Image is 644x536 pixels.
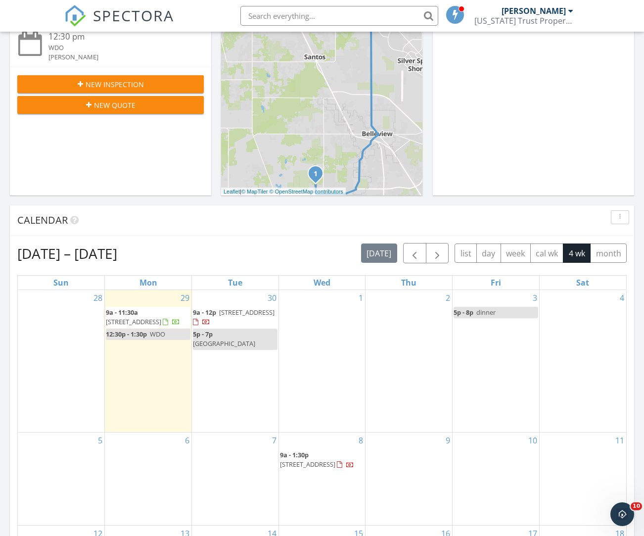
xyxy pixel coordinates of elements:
[17,75,204,93] button: New Inspection
[501,244,531,263] button: week
[64,5,86,27] img: The Best Home Inspection Software - Spectora
[610,502,634,526] iframe: Intercom live chat
[64,13,174,34] a: SPECTORA
[476,308,496,317] span: dinner
[270,433,278,448] a: Go to October 7, 2025
[399,276,418,290] a: Thursday
[96,433,104,448] a: Go to October 5, 2025
[357,290,365,306] a: Go to October 1, 2025
[86,79,144,90] span: New Inspection
[93,5,174,26] span: SPECTORA
[539,433,626,526] td: Go to October 11, 2025
[426,243,449,263] button: Next
[106,308,138,317] span: 9a - 11:30a
[613,433,626,448] a: Go to October 11, 2025
[280,460,335,469] span: [STREET_ADDRESS]
[138,276,159,290] a: Monday
[455,244,477,263] button: list
[454,308,473,317] span: 5p - 8p
[453,290,540,433] td: Go to October 3, 2025
[280,450,309,459] span: 9a - 1:30p
[366,433,453,526] td: Go to October 9, 2025
[618,290,626,306] a: Go to October 4, 2025
[105,433,192,526] td: Go to October 6, 2025
[17,96,204,114] button: New Quote
[183,433,191,448] a: Go to October 6, 2025
[193,307,277,328] a: 9a - 12p [STREET_ADDRESS]
[278,433,366,526] td: Go to October 8, 2025
[150,330,165,339] span: WDO
[444,290,452,306] a: Go to October 2, 2025
[106,307,190,328] a: 9a - 11:30a [STREET_ADDRESS]
[221,188,346,196] div: |
[193,330,213,339] span: 5p - 7p
[502,6,566,16] div: [PERSON_NAME]
[366,290,453,433] td: Go to October 2, 2025
[312,276,332,290] a: Wednesday
[191,290,278,433] td: Go to September 30, 2025
[453,433,540,526] td: Go to October 10, 2025
[18,290,105,433] td: Go to September 28, 2025
[531,290,539,306] a: Go to October 3, 2025
[48,43,188,52] div: WDO
[444,433,452,448] a: Go to October 9, 2025
[105,290,192,433] td: Go to September 29, 2025
[539,290,626,433] td: Go to October 4, 2025
[17,244,117,263] h2: [DATE] – [DATE]
[403,243,426,263] button: Previous
[106,330,147,339] span: 12:30p - 1:30p
[266,290,278,306] a: Go to September 30, 2025
[106,308,180,326] a: 9a - 11:30a [STREET_ADDRESS]
[224,189,240,195] a: Leaflet
[563,244,591,263] button: 4 wk
[280,449,365,471] a: 9a - 1:30p [STREET_ADDRESS]
[92,290,104,306] a: Go to September 28, 2025
[489,276,503,290] a: Friday
[241,189,268,195] a: © MapTiler
[476,244,501,263] button: day
[240,6,438,26] input: Search everything...
[193,308,275,326] a: 9a - 12p [STREET_ADDRESS]
[51,276,71,290] a: Sunday
[219,308,275,317] span: [STREET_ADDRESS]
[270,189,343,195] a: © OpenStreetMap contributors
[574,276,591,290] a: Saturday
[17,213,68,227] span: Calendar
[191,433,278,526] td: Go to October 7, 2025
[278,290,366,433] td: Go to October 1, 2025
[314,171,318,178] i: 1
[280,450,354,469] a: 9a - 1:30p [STREET_ADDRESS]
[316,173,322,179] div: 3258 SE 131st St, Belleview, FL 34420
[48,31,188,43] div: 12:30 pm
[193,308,216,317] span: 9a - 12p
[526,433,539,448] a: Go to October 10, 2025
[590,244,627,263] button: month
[48,52,188,62] div: [PERSON_NAME]
[193,339,255,348] span: [GEOGRAPHIC_DATA]
[361,244,397,263] button: [DATE]
[94,100,136,110] span: New Quote
[474,16,573,26] div: Florida Trust Property Inspections
[357,433,365,448] a: Go to October 8, 2025
[530,244,564,263] button: cal wk
[106,317,161,326] span: [STREET_ADDRESS]
[631,502,642,510] span: 10
[179,290,191,306] a: Go to September 29, 2025
[18,433,105,526] td: Go to October 5, 2025
[226,276,244,290] a: Tuesday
